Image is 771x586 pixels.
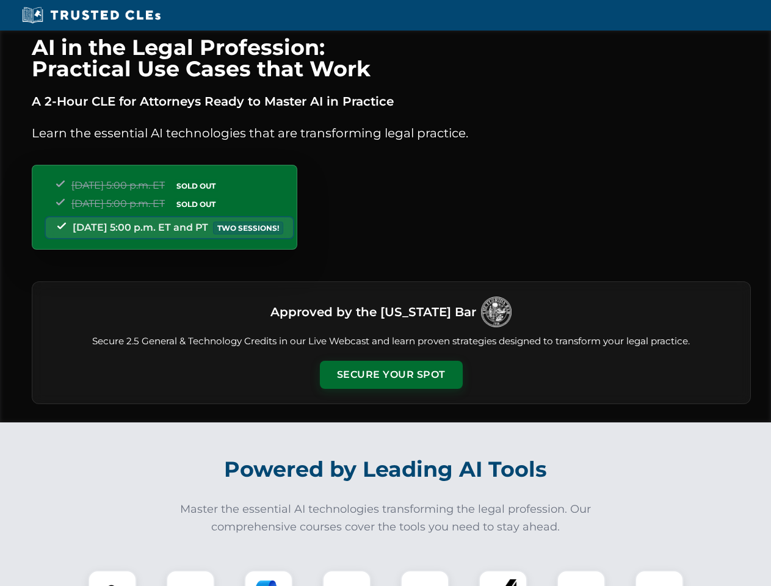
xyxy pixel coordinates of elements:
p: A 2-Hour CLE for Attorneys Ready to Master AI in Practice [32,92,751,111]
p: Learn the essential AI technologies that are transforming legal practice. [32,123,751,143]
img: Trusted CLEs [18,6,164,24]
h1: AI in the Legal Profession: Practical Use Cases that Work [32,37,751,79]
span: [DATE] 5:00 p.m. ET [71,179,165,191]
span: SOLD OUT [172,198,220,211]
button: Secure Your Spot [320,361,463,389]
img: Logo [481,297,512,327]
h2: Powered by Leading AI Tools [48,448,724,491]
h3: Approved by the [US_STATE] Bar [270,301,476,323]
span: [DATE] 5:00 p.m. ET [71,198,165,209]
p: Master the essential AI technologies transforming the legal profession. Our comprehensive courses... [172,501,599,536]
p: Secure 2.5 General & Technology Credits in our Live Webcast and learn proven strategies designed ... [47,335,736,349]
span: SOLD OUT [172,179,220,192]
